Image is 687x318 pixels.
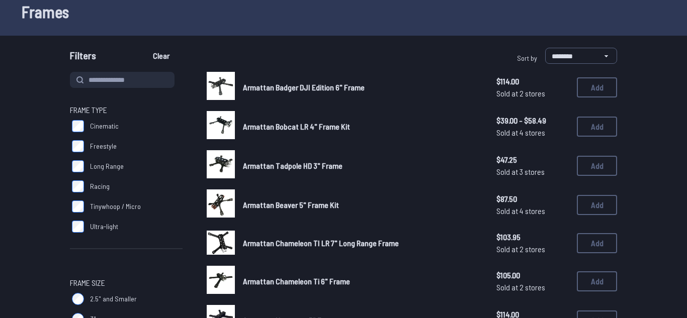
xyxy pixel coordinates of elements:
span: Ultra-light [90,222,118,232]
a: image [207,150,235,181]
span: Sold at 4 stores [496,127,569,139]
input: Cinematic [72,120,84,132]
span: $114.00 [496,75,569,87]
span: Tinywhoop / Micro [90,201,141,211]
button: Add [577,77,617,97]
a: image [207,111,235,142]
span: $87.50 [496,193,569,205]
button: Add [577,195,617,215]
a: image [207,229,235,258]
select: Sort by [545,48,617,64]
span: Sold at 2 stores [496,87,569,99]
a: Armattan Bobcat LR 4" Frame Kit [243,121,480,133]
span: Sold at 2 stores [496,281,569,293]
span: Racing [90,181,110,191]
input: Racing [72,180,84,192]
span: Armattan Beaver 5" Frame Kit [243,200,339,209]
a: Armattan Chameleon Ti 6" Frame [243,275,480,287]
a: Armattan Badger DJI Edition 6" Frame [243,81,480,93]
button: Clear [144,48,178,64]
span: Armattan Chameleon Ti 6" Frame [243,276,350,286]
span: Freestyle [90,141,117,151]
span: Frame Size [70,277,105,289]
input: Freestyle [72,140,84,152]
img: image [207,72,235,100]
span: Armattan Bobcat LR 4" Frame Kit [243,122,350,131]
span: Sold at 3 stores [496,166,569,178]
input: Ultra-light [72,221,84,233]
span: $39.00 - $58.49 [496,115,569,127]
img: image [207,231,235,255]
a: Armattan Tadpole HD 3" Frame [243,160,480,172]
a: Armattan Chameleon TI LR 7" Long Range Frame [243,237,480,249]
a: Armattan Beaver 5" Frame Kit [243,199,480,211]
img: image [207,111,235,139]
span: Armattan Chameleon TI LR 7" Long Range Frame [243,238,399,248]
span: $103.95 [496,231,569,243]
input: Tinywhoop / Micro [72,200,84,213]
span: 2.5" and Smaller [90,294,137,304]
span: $105.00 [496,269,569,281]
span: Sold at 2 stores [496,243,569,255]
img: image [207,189,235,218]
span: Sold at 4 stores [496,205,569,217]
button: Add [577,156,617,176]
button: Add [577,233,617,253]
span: $47.25 [496,154,569,166]
a: image [207,189,235,221]
button: Add [577,117,617,137]
span: Armattan Tadpole HD 3" Frame [243,161,342,170]
a: image [207,266,235,297]
img: image [207,266,235,294]
span: Armattan Badger DJI Edition 6" Frame [243,82,365,92]
span: Long Range [90,161,124,171]
span: Frame Type [70,104,107,116]
input: Long Range [72,160,84,172]
a: image [207,72,235,103]
span: Cinematic [90,121,119,131]
img: image [207,150,235,178]
button: Add [577,271,617,291]
span: Sort by [517,54,537,62]
input: 2.5" and Smaller [72,293,84,305]
span: Filters [70,48,96,68]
